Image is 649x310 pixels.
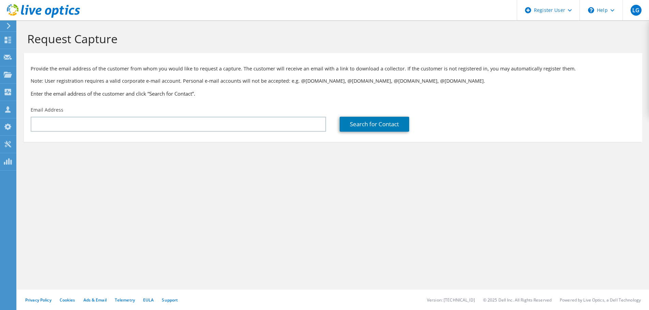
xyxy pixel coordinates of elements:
[31,107,63,113] label: Email Address
[588,7,594,13] svg: \n
[483,297,552,303] li: © 2025 Dell Inc. All Rights Reserved
[31,90,635,97] h3: Enter the email address of the customer and click “Search for Contact”.
[427,297,475,303] li: Version: [TECHNICAL_ID]
[83,297,107,303] a: Ads & Email
[60,297,75,303] a: Cookies
[143,297,154,303] a: EULA
[560,297,641,303] li: Powered by Live Optics, a Dell Technology
[31,65,635,72] p: Provide the email address of the customer from whom you would like to request a capture. The cust...
[25,297,51,303] a: Privacy Policy
[162,297,178,303] a: Support
[31,77,635,85] p: Note: User registration requires a valid corporate e-mail account. Personal e-mail accounts will ...
[115,297,135,303] a: Telemetry
[340,117,409,132] a: Search for Contact
[27,32,635,46] h1: Request Capture
[631,5,642,16] span: LG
